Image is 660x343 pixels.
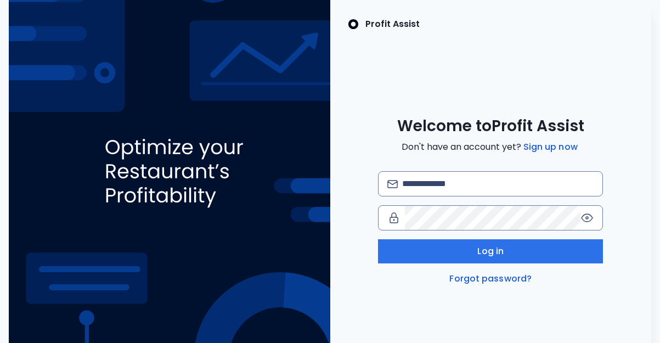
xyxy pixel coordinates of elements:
[521,140,580,154] a: Sign up now
[378,239,603,263] button: Log in
[477,245,504,258] span: Log in
[447,272,534,285] a: Forgot password?
[348,18,359,31] img: SpotOn Logo
[365,18,420,31] p: Profit Assist
[402,140,580,154] span: Don't have an account yet?
[397,116,584,136] span: Welcome to Profit Assist
[387,180,398,188] img: email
